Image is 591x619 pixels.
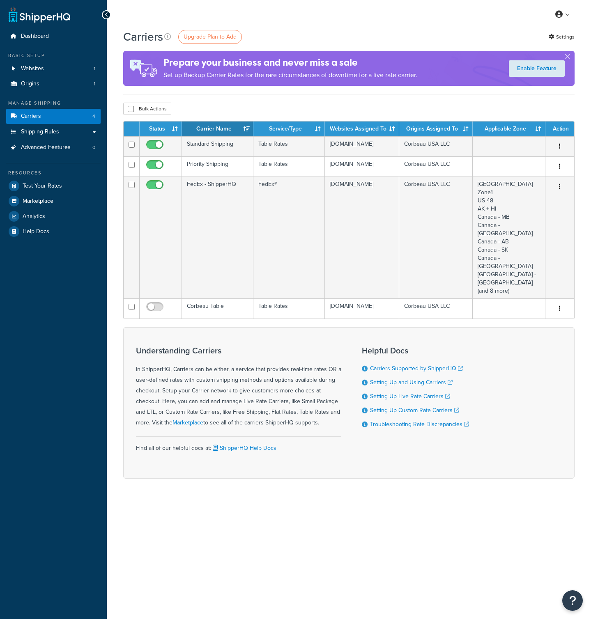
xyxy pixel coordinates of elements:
h3: Helpful Docs [362,346,469,355]
div: Resources [6,170,101,177]
li: Origins [6,76,101,92]
span: Websites [21,65,44,72]
span: 1 [94,80,95,87]
td: Corbeau Table [182,298,253,319]
th: Origins Assigned To: activate to sort column ascending [399,122,473,136]
button: Bulk Actions [123,103,171,115]
span: Dashboard [21,33,49,40]
div: Find all of our helpful docs at: [136,436,341,454]
a: Marketplace [6,194,101,209]
th: Websites Assigned To: activate to sort column ascending [325,122,399,136]
td: Corbeau USA LLC [399,177,473,298]
div: Manage Shipping [6,100,101,107]
a: Websites 1 [6,61,101,76]
a: Setting Up and Using Carriers [370,378,453,387]
td: [DOMAIN_NAME] [325,177,399,298]
span: 1 [94,65,95,72]
span: 0 [92,144,95,151]
td: [DOMAIN_NAME] [325,136,399,156]
button: Open Resource Center [562,590,583,611]
a: Carriers 4 [6,109,101,124]
li: Advanced Features [6,140,101,155]
td: [DOMAIN_NAME] [325,298,399,319]
td: FedEx - ShipperHQ [182,177,253,298]
span: Shipping Rules [21,128,59,135]
h4: Prepare your business and never miss a sale [163,56,417,69]
a: Enable Feature [509,60,565,77]
td: Corbeau USA LLC [399,136,473,156]
a: Setting Up Custom Rate Carriers [370,406,459,415]
h1: Carriers [123,29,163,45]
a: ShipperHQ Home [9,6,70,23]
a: Help Docs [6,224,101,239]
td: Corbeau USA LLC [399,298,473,319]
td: Corbeau USA LLC [399,156,473,177]
td: Table Rates [253,156,325,177]
a: ShipperHQ Help Docs [211,444,276,452]
a: Test Your Rates [6,179,101,193]
a: Troubleshooting Rate Discrepancies [370,420,469,429]
th: Service/Type: activate to sort column ascending [253,122,325,136]
a: Analytics [6,209,101,224]
a: Dashboard [6,29,101,44]
span: Origins [21,80,39,87]
th: Carrier Name: activate to sort column ascending [182,122,253,136]
td: Table Rates [253,298,325,319]
td: [GEOGRAPHIC_DATA] Zone1 US 48 AK + HI Canada - MB Canada - [GEOGRAPHIC_DATA] Canada - AB Canada -... [473,177,545,298]
span: Carriers [21,113,41,120]
th: Action [545,122,574,136]
th: Applicable Zone: activate to sort column ascending [473,122,545,136]
span: Upgrade Plan to Add [184,32,237,41]
td: Table Rates [253,136,325,156]
th: Status: activate to sort column ascending [140,122,182,136]
a: Advanced Features 0 [6,140,101,155]
td: Standard Shipping [182,136,253,156]
div: Basic Setup [6,52,101,59]
span: 4 [92,113,95,120]
li: Carriers [6,109,101,124]
p: Set up Backup Carrier Rates for the rare circumstances of downtime for a live rate carrier. [163,69,417,81]
span: Test Your Rates [23,183,62,190]
a: Origins 1 [6,76,101,92]
span: Marketplace [23,198,53,205]
a: Settings [549,31,575,43]
span: Advanced Features [21,144,71,151]
a: Shipping Rules [6,124,101,140]
a: Carriers Supported by ShipperHQ [370,364,463,373]
li: Websites [6,61,101,76]
td: FedEx® [253,177,325,298]
a: Upgrade Plan to Add [178,30,242,44]
div: In ShipperHQ, Carriers can be either, a service that provides real-time rates OR a user-defined r... [136,346,341,428]
h3: Understanding Carriers [136,346,341,355]
span: Help Docs [23,228,49,235]
a: Marketplace [172,418,203,427]
td: [DOMAIN_NAME] [325,156,399,177]
img: ad-rules-rateshop-fe6ec290ccb7230408bd80ed9643f0289d75e0ffd9eb532fc0e269fcd187b520.png [123,51,163,86]
td: Priority Shipping [182,156,253,177]
span: Analytics [23,213,45,220]
a: Setting Up Live Rate Carriers [370,392,450,401]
